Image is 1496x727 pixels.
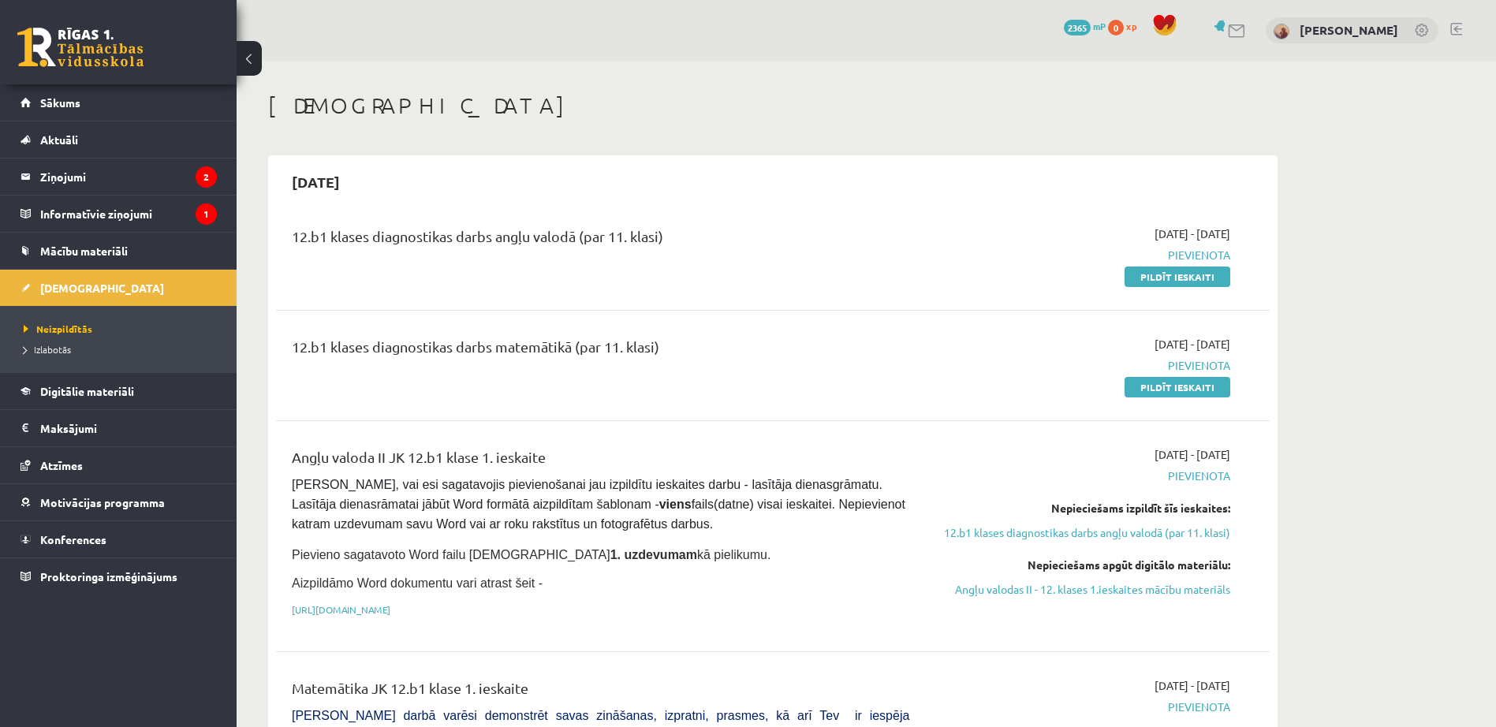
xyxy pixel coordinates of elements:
[1155,677,1230,694] span: [DATE] - [DATE]
[21,521,217,557] a: Konferences
[21,270,217,306] a: [DEMOGRAPHIC_DATA]
[24,343,71,356] span: Izlabotās
[1274,24,1289,39] img: Evija Grasberga
[292,603,390,616] a: [URL][DOMAIN_NAME]
[21,84,217,121] a: Sākums
[933,581,1230,598] a: Angļu valodas II - 12. klases 1.ieskaites mācību materiāls
[40,95,80,110] span: Sākums
[659,498,692,511] strong: viens
[1064,20,1106,32] a: 2365 mP
[1300,22,1398,38] a: [PERSON_NAME]
[292,677,909,706] div: Matemātika JK 12.b1 klase 1. ieskaite
[933,247,1230,263] span: Pievienota
[21,558,217,595] a: Proktoringa izmēģinājums
[1155,226,1230,242] span: [DATE] - [DATE]
[292,576,543,590] span: Aizpildāmo Word dokumentu vari atrast šeit -
[196,166,217,188] i: 2
[1108,20,1124,35] span: 0
[933,699,1230,715] span: Pievienota
[1155,446,1230,463] span: [DATE] - [DATE]
[292,446,909,475] div: Angļu valoda II JK 12.b1 klase 1. ieskaite
[40,196,217,232] legend: Informatīvie ziņojumi
[1093,20,1106,32] span: mP
[268,92,1278,119] h1: [DEMOGRAPHIC_DATA]
[21,233,217,269] a: Mācību materiāli
[933,357,1230,374] span: Pievienota
[933,500,1230,516] div: Nepieciešams izpildīt šīs ieskaites:
[24,322,92,335] span: Neizpildītās
[24,342,221,356] a: Izlabotās
[40,569,177,583] span: Proktoringa izmēģinājums
[40,384,134,398] span: Digitālie materiāli
[292,548,770,561] span: Pievieno sagatavoto Word failu [DEMOGRAPHIC_DATA] kā pielikumu.
[292,478,908,531] span: [PERSON_NAME], vai esi sagatavojis pievienošanai jau izpildītu ieskaites darbu - lasītāja dienasg...
[1126,20,1136,32] span: xp
[24,322,221,336] a: Neizpildītās
[40,158,217,195] legend: Ziņojumi
[1064,20,1091,35] span: 2365
[21,447,217,483] a: Atzīmes
[40,410,217,446] legend: Maksājumi
[40,281,164,295] span: [DEMOGRAPHIC_DATA]
[17,28,144,67] a: Rīgas 1. Tālmācības vidusskola
[21,410,217,446] a: Maksājumi
[196,203,217,225] i: 1
[610,548,697,561] strong: 1. uzdevumam
[40,458,83,472] span: Atzīmes
[933,557,1230,573] div: Nepieciešams apgūt digitālo materiālu:
[1155,336,1230,352] span: [DATE] - [DATE]
[276,163,356,200] h2: [DATE]
[21,158,217,195] a: Ziņojumi2
[933,524,1230,541] a: 12.b1 klases diagnostikas darbs angļu valodā (par 11. klasi)
[40,532,106,546] span: Konferences
[21,484,217,520] a: Motivācijas programma
[40,132,78,147] span: Aktuāli
[21,373,217,409] a: Digitālie materiāli
[292,226,909,255] div: 12.b1 klases diagnostikas darbs angļu valodā (par 11. klasi)
[292,336,909,365] div: 12.b1 klases diagnostikas darbs matemātikā (par 11. klasi)
[1108,20,1144,32] a: 0 xp
[933,468,1230,484] span: Pievienota
[1125,377,1230,397] a: Pildīt ieskaiti
[21,121,217,158] a: Aktuāli
[21,196,217,232] a: Informatīvie ziņojumi1
[40,244,128,258] span: Mācību materiāli
[1125,267,1230,287] a: Pildīt ieskaiti
[40,495,165,509] span: Motivācijas programma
